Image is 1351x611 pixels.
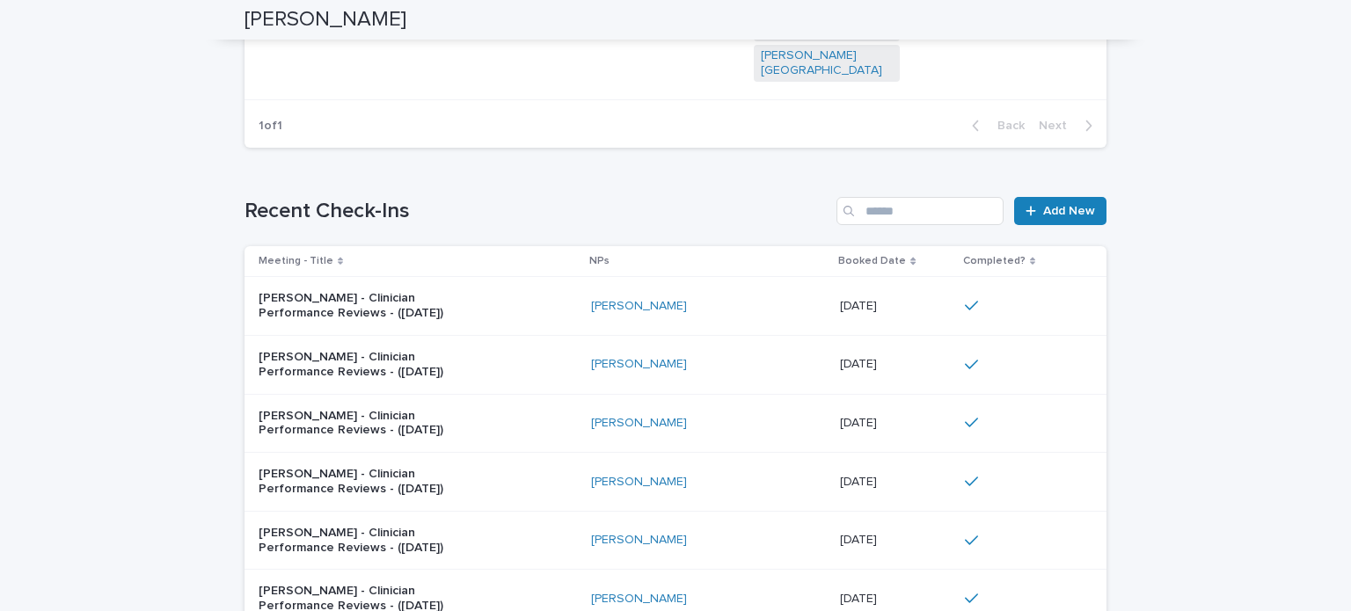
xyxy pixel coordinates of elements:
a: Add New [1014,197,1106,225]
button: Back [958,118,1032,134]
a: [PERSON_NAME] [591,592,687,607]
tr: [PERSON_NAME] - Clinician Performance Reviews - ([DATE])[PERSON_NAME] [DATE][DATE] [245,277,1106,336]
p: [PERSON_NAME] - Clinician Performance Reviews - ([DATE]) [259,526,478,556]
p: [DATE] [840,471,880,490]
a: [PERSON_NAME] [591,416,687,431]
p: [DATE] [840,353,880,372]
span: Add New [1043,205,1095,217]
tr: [PERSON_NAME] - Clinician Performance Reviews - ([DATE])[PERSON_NAME] [DATE][DATE] [245,453,1106,512]
p: [DATE] [840,412,880,431]
tr: [PERSON_NAME] - Clinician Performance Reviews - ([DATE])[PERSON_NAME] [DATE][DATE] [245,511,1106,570]
a: [PERSON_NAME] [591,299,687,314]
a: [PERSON_NAME][GEOGRAPHIC_DATA] [761,48,893,78]
p: [PERSON_NAME] - Clinician Performance Reviews - ([DATE]) [259,467,478,497]
h2: [PERSON_NAME] [245,7,406,33]
p: [DATE] [840,529,880,548]
a: [PERSON_NAME] [591,533,687,548]
p: Booked Date [838,251,906,271]
a: [PERSON_NAME] [591,475,687,490]
p: 1 of 1 [245,105,296,148]
a: [PERSON_NAME] [591,357,687,372]
p: Meeting - Title [259,251,333,271]
span: Next [1039,120,1077,132]
p: [PERSON_NAME] - Clinician Performance Reviews - ([DATE]) [259,350,478,380]
p: [PERSON_NAME] - Clinician Performance Reviews - ([DATE]) [259,409,478,439]
p: [DATE] [840,588,880,607]
p: Completed? [963,251,1026,271]
input: Search [836,197,1004,225]
h1: Recent Check-Ins [245,199,829,224]
tr: [PERSON_NAME] - Clinician Performance Reviews - ([DATE])[PERSON_NAME] [DATE][DATE] [245,394,1106,453]
p: [PERSON_NAME] - Clinician Performance Reviews - ([DATE]) [259,291,478,321]
p: NPs [589,251,610,271]
button: Next [1032,118,1106,134]
tr: [PERSON_NAME] - Clinician Performance Reviews - ([DATE])[PERSON_NAME] [DATE][DATE] [245,336,1106,395]
span: Back [987,120,1025,132]
p: [DATE] [840,295,880,314]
